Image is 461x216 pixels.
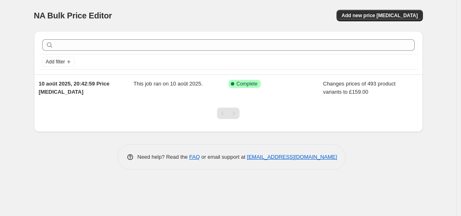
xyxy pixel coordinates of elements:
[323,81,395,95] span: Changes prices of 493 product variants to £159.00
[237,81,258,87] span: Complete
[39,81,110,95] span: 10 août 2025, 20:42:59 Price [MEDICAL_DATA]
[133,81,203,87] span: This job ran on 10 août 2025.
[341,12,418,19] span: Add new price [MEDICAL_DATA]
[42,57,75,67] button: Add filter
[34,11,112,20] span: NA Bulk Price Editor
[217,108,240,119] nav: Pagination
[247,154,337,160] a: [EMAIL_ADDRESS][DOMAIN_NAME]
[189,154,200,160] a: FAQ
[200,154,247,160] span: or email support at
[138,154,190,160] span: Need help? Read the
[46,59,65,65] span: Add filter
[337,10,423,21] button: Add new price [MEDICAL_DATA]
